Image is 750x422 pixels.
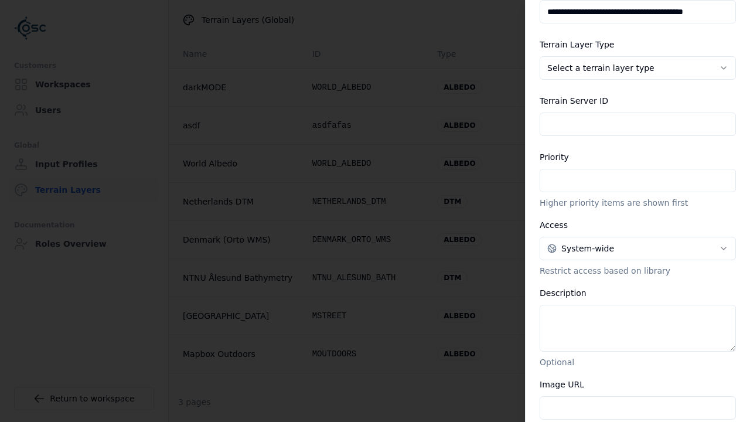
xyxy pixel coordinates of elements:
[540,356,736,368] p: Optional
[540,288,587,298] label: Description
[540,380,584,389] label: Image URL
[540,197,736,209] p: Higher priority items are shown first
[540,40,614,49] label: Terrain Layer Type
[540,220,568,230] label: Access
[540,152,569,162] label: Priority
[540,96,608,105] label: Terrain Server ID
[540,265,736,277] p: Restrict access based on library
